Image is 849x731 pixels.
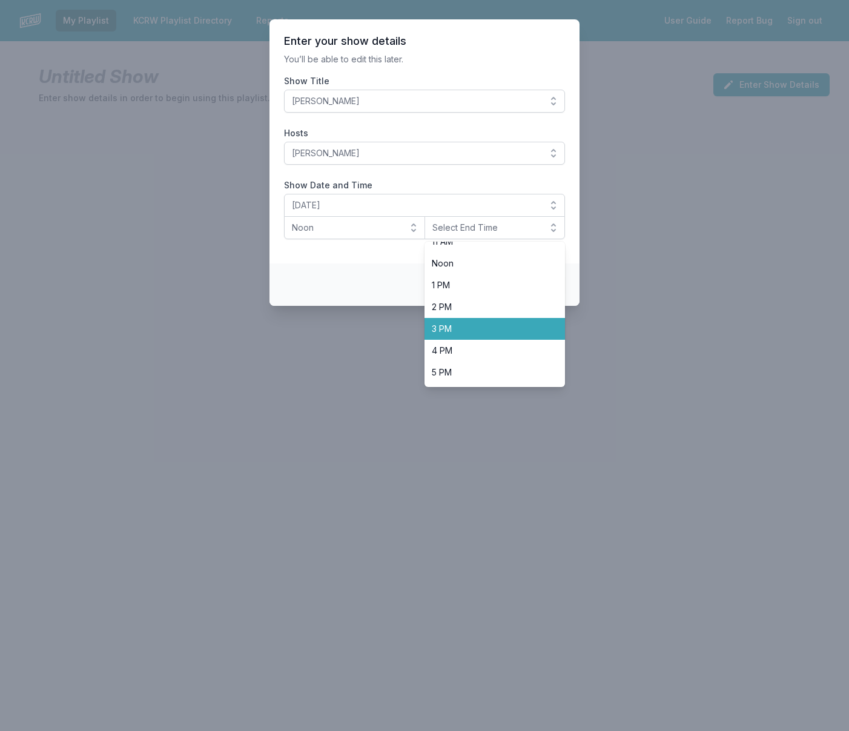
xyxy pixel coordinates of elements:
[292,222,400,234] span: Noon
[284,142,565,165] button: [PERSON_NAME]
[432,257,544,270] span: Noon
[292,199,540,211] span: [DATE]
[432,345,544,357] span: 4 PM
[284,216,425,239] button: Noon
[432,222,541,234] span: Select End Time
[284,194,565,217] button: [DATE]
[284,179,372,191] legend: Show Date and Time
[284,34,565,48] header: Enter your show details
[284,75,565,87] label: Show Title
[432,366,544,379] span: 5 PM
[432,279,544,291] span: 1 PM
[292,147,540,159] span: [PERSON_NAME]
[292,95,540,107] span: [PERSON_NAME]
[424,216,566,239] button: Select End Time
[284,127,565,139] label: Hosts
[284,53,565,65] p: You’ll be able to edit this later.
[432,236,544,248] span: 11 AM
[432,323,544,335] span: 3 PM
[284,90,565,113] button: [PERSON_NAME]
[432,301,544,313] span: 2 PM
